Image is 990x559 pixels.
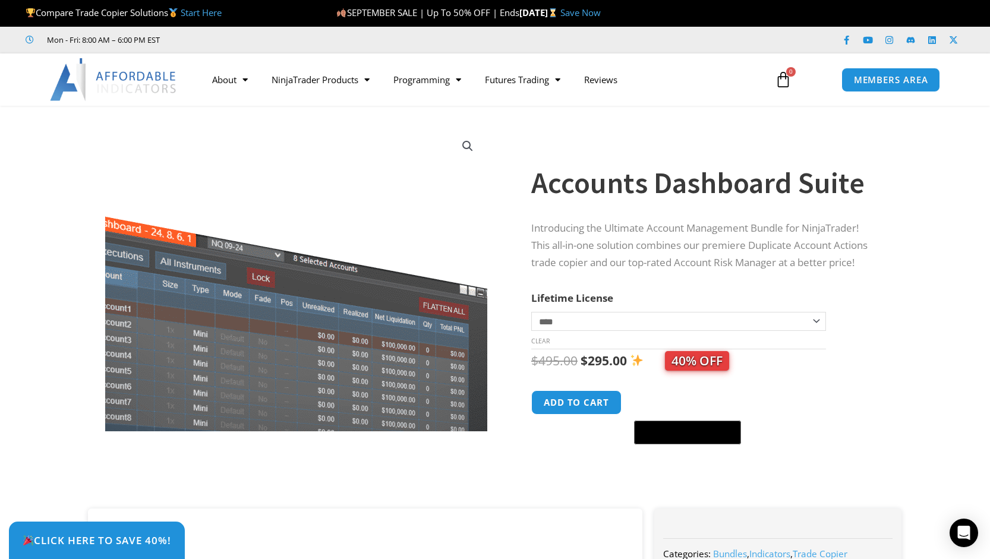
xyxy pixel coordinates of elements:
a: About [200,66,260,93]
span: 0 [786,67,796,77]
h1: Accounts Dashboard Suite [531,162,878,204]
iframe: Customer reviews powered by Trustpilot [176,34,355,46]
button: Buy with GPay [634,421,741,444]
img: 🏆 [26,8,35,17]
a: Programming [382,66,473,93]
img: 🥇 [169,8,178,17]
button: Add to cart [531,390,622,415]
strong: [DATE] [519,7,560,18]
img: ⌛ [548,8,557,17]
img: ✨ [630,354,643,367]
a: Save Now [560,7,601,18]
img: 🍂 [337,8,346,17]
bdi: 495.00 [531,352,578,369]
span: MEMBERS AREA [854,75,928,84]
img: 🎉 [23,535,33,545]
nav: Menu [200,66,761,93]
span: 40% OFF [665,351,729,371]
a: View full-screen image gallery [457,135,478,157]
iframe: PayPal Message 1 [531,452,878,462]
span: Mon - Fri: 8:00 AM – 6:00 PM EST [44,33,160,47]
a: Futures Trading [473,66,572,93]
img: LogoAI | Affordable Indicators – NinjaTrader [50,58,178,101]
span: Click Here to save 40%! [23,535,171,545]
p: Introducing the Ultimate Account Management Bundle for NinjaTrader! This all-in-one solution comb... [531,220,878,271]
span: $ [531,352,538,369]
a: MEMBERS AREA [841,68,941,92]
span: Compare Trade Copier Solutions [26,7,222,18]
span: $ [581,352,588,369]
div: Open Intercom Messenger [950,519,978,547]
bdi: 295.00 [581,352,627,369]
a: 0 [757,62,809,97]
label: Lifetime License [531,291,613,305]
a: NinjaTrader Products [260,66,382,93]
a: Start Here [181,7,222,18]
a: Reviews [572,66,629,93]
span: SEPTEMBER SALE | Up To 50% OFF | Ends [336,7,519,18]
iframe: Secure express checkout frame [632,389,739,417]
a: Clear options [531,337,550,345]
a: 🎉Click Here to save 40%! [9,522,185,559]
